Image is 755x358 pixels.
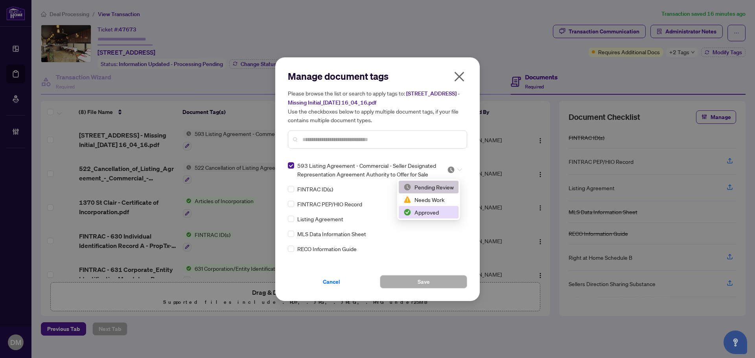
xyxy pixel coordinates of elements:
span: close [453,70,466,83]
button: Save [380,275,467,288]
span: [STREET_ADDRESS] - Missing Initial_[DATE] 16_04_16.pdf [288,90,460,106]
span: Cancel [323,275,340,288]
span: Listing Agreement [297,215,343,223]
div: Needs Work [403,195,454,204]
img: status [403,208,411,216]
h2: Manage document tags [288,70,467,83]
div: Pending Review [403,183,454,191]
img: status [403,196,411,204]
span: FINTRAC ID(s) [297,185,333,193]
img: status [403,183,411,191]
h5: Please browse the list or search to apply tags to: Use the checkboxes below to apply multiple doc... [288,89,467,124]
button: Open asap [724,330,747,354]
div: Needs Work [399,193,459,206]
div: Pending Review [399,181,459,193]
div: Approved [403,208,454,217]
span: MLS Data Information Sheet [297,229,366,238]
button: Cancel [288,275,375,288]
span: RECO Information Guide [297,244,357,253]
span: FINTRAC PEP/HIO Record [297,200,362,208]
div: Approved [399,206,459,218]
img: status [447,166,455,174]
span: Pending Review [447,166,462,174]
span: 593 Listing Agreement - Commercial - Seller Designated Representation Agreement Authority to Offe... [297,161,438,178]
